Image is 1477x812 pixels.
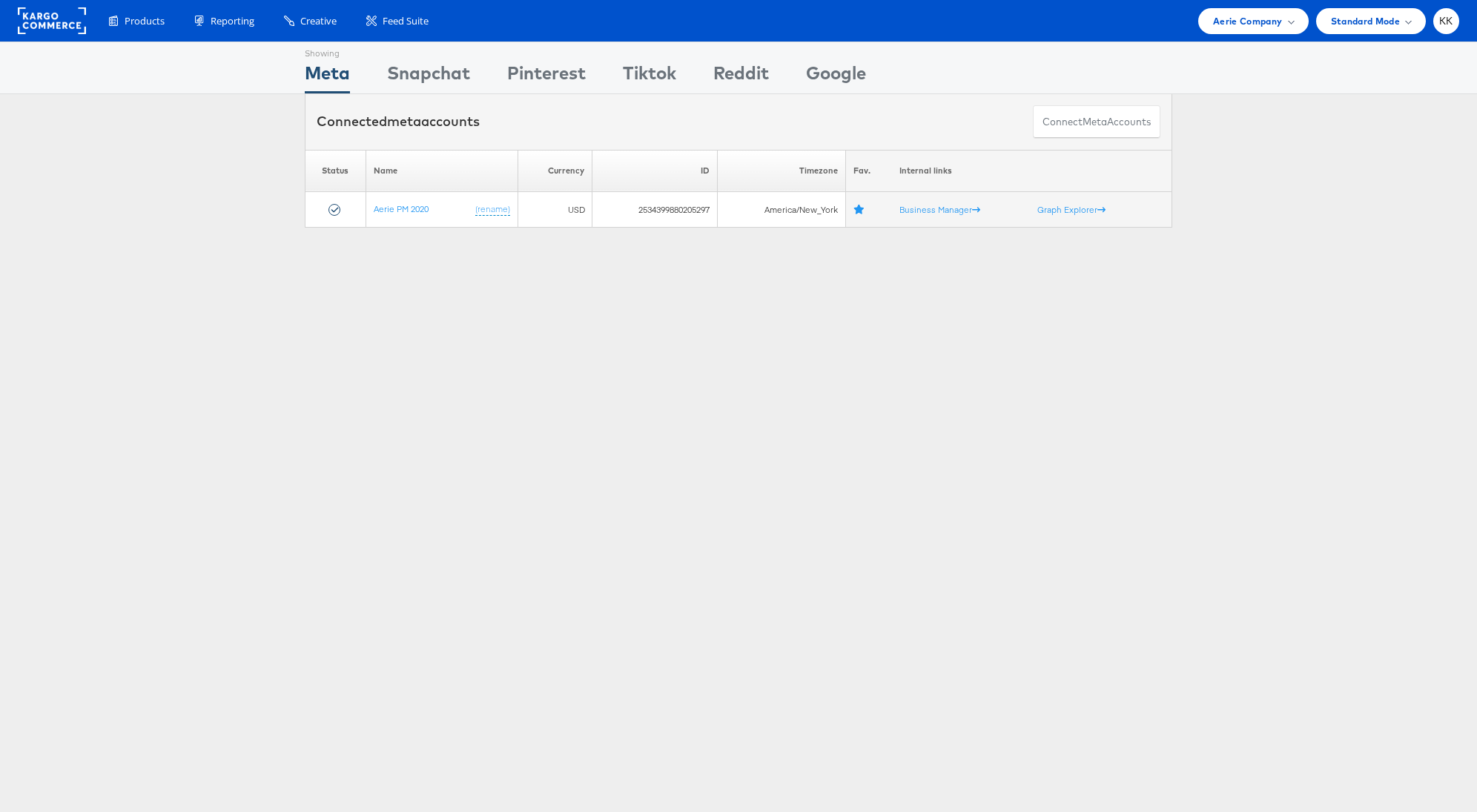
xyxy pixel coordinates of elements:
[305,42,350,60] div: Showing
[1037,204,1106,215] a: Graph Explorer
[383,14,429,28] span: Feed Suite
[366,150,518,192] th: Name
[387,60,470,93] div: Snapchat
[592,192,718,228] td: 2534399880205297
[1439,16,1453,26] span: KK
[806,60,866,93] div: Google
[1033,105,1160,139] button: ConnectmetaAccounts
[374,203,429,214] a: Aerie PM 2020
[211,14,254,28] span: Reporting
[623,60,676,93] div: Tiktok
[305,150,366,192] th: Status
[718,192,846,228] td: America/New_York
[900,204,981,215] a: Business Manager
[507,60,586,93] div: Pinterest
[592,150,718,192] th: ID
[1213,13,1282,29] span: Aerie Company
[518,192,592,228] td: USD
[125,14,165,28] span: Products
[300,14,337,28] span: Creative
[518,150,592,192] th: Currency
[1331,13,1400,29] span: Standard Mode
[387,113,421,130] span: meta
[317,112,480,131] div: Connected accounts
[718,150,846,192] th: Timezone
[475,203,510,216] a: (rename)
[305,60,350,93] div: Meta
[1083,115,1107,129] span: meta
[713,60,769,93] div: Reddit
